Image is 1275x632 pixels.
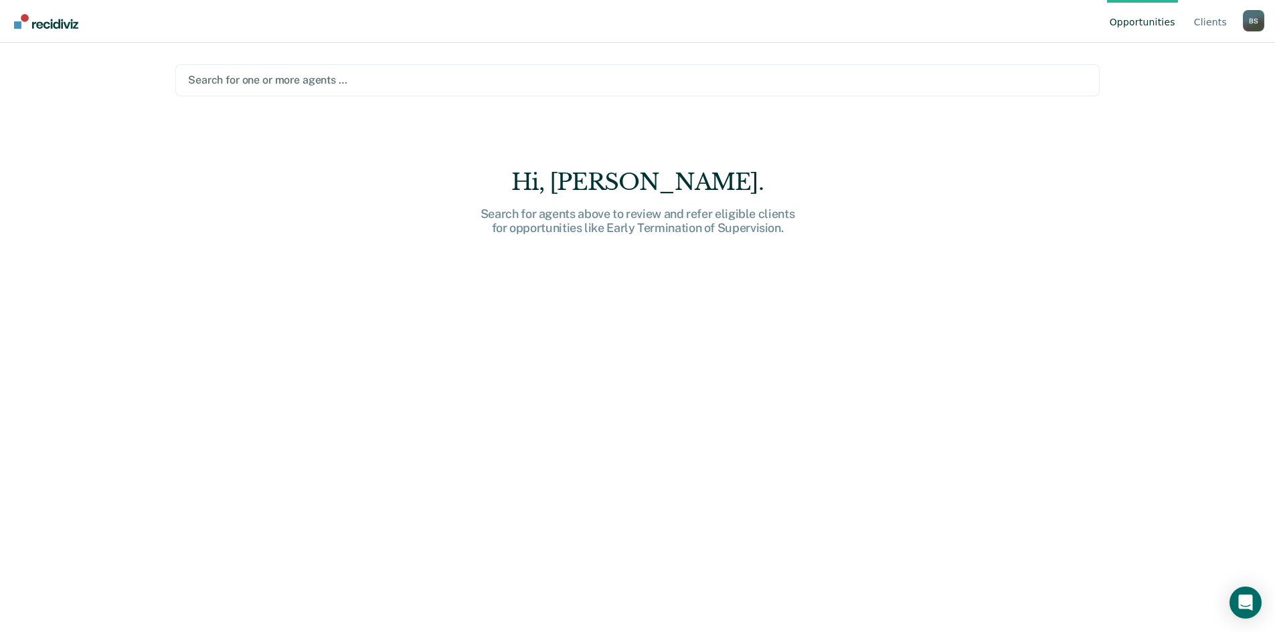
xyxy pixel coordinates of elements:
div: Hi, [PERSON_NAME]. [424,169,852,196]
div: Open Intercom Messenger [1229,587,1262,619]
button: Profile dropdown button [1243,10,1264,31]
div: B S [1243,10,1264,31]
img: Recidiviz [14,14,78,29]
div: Search for agents above to review and refer eligible clients for opportunities like Early Termina... [424,207,852,235]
